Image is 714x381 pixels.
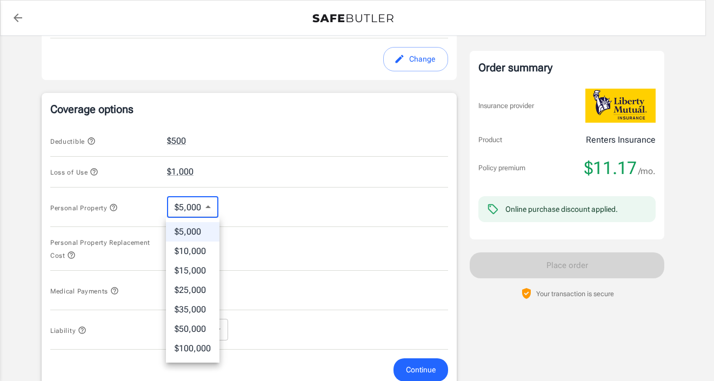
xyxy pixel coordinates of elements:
li: $100,000 [166,339,219,358]
li: $15,000 [166,261,219,280]
li: $50,000 [166,319,219,339]
li: $5,000 [166,222,219,242]
li: $10,000 [166,242,219,261]
li: $25,000 [166,280,219,300]
li: $35,000 [166,300,219,319]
